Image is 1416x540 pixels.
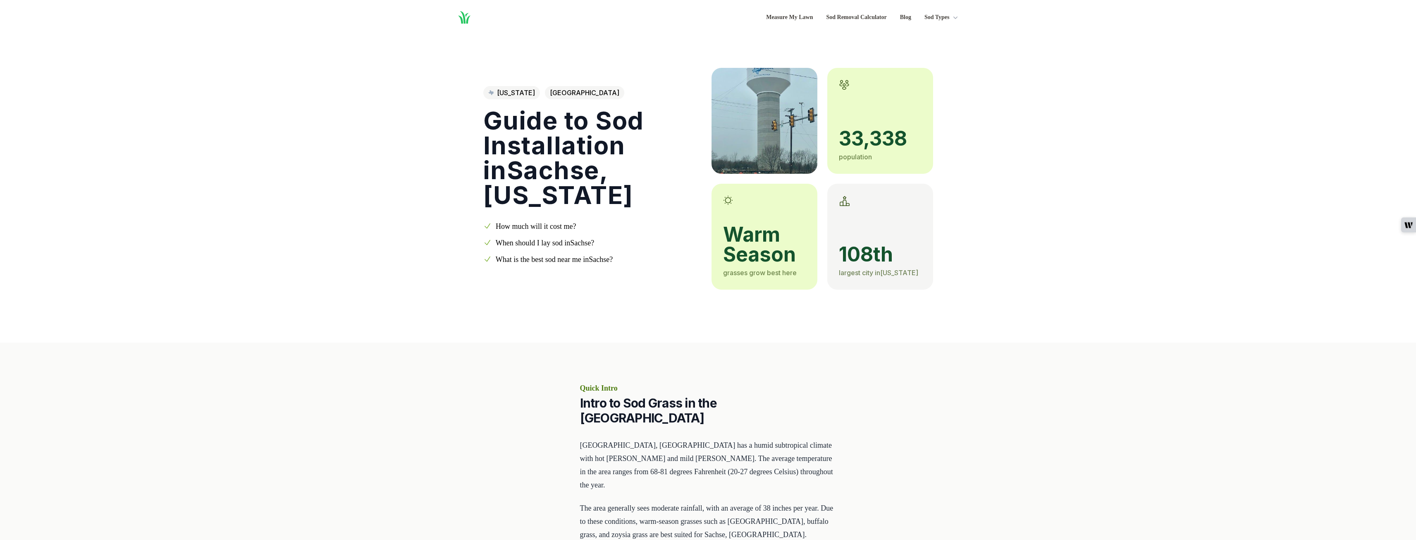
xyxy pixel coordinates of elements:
[580,439,836,492] p: [GEOGRAPHIC_DATA], [GEOGRAPHIC_DATA] has a humid subtropical climate with hot [PERSON_NAME] and m...
[488,90,494,95] img: Texas state outline
[839,269,918,277] span: largest city in [US_STATE]
[723,225,806,264] span: warm season
[483,108,698,207] h1: Guide to Sod Installation in Sachse , [US_STATE]
[839,129,922,149] span: 33,338
[723,269,797,277] span: grasses grow best here
[766,12,813,22] a: Measure My Lawn
[496,255,613,264] a: What is the best sod near me inSachse?
[580,396,836,425] h2: Intro to Sod Grass in the [GEOGRAPHIC_DATA]
[826,12,886,22] a: Sod Removal Calculator
[496,239,594,247] a: When should I lay sod inSachse?
[545,86,624,99] span: [GEOGRAPHIC_DATA]
[839,153,872,161] span: population
[483,86,540,99] a: [US_STATE]
[712,68,817,174] img: A picture of Sachse
[924,12,960,22] button: Sod Types
[839,245,922,264] span: 108th
[496,222,576,230] a: How much will it cost me?
[900,12,911,22] a: Blog
[580,382,836,394] p: Quick Intro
